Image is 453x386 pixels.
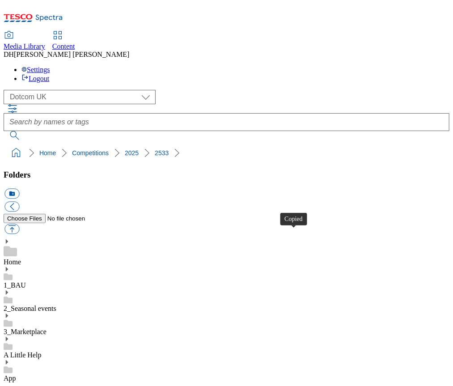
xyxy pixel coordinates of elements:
a: App [4,374,16,382]
a: A Little Help [4,351,41,359]
a: 2533 [155,149,169,157]
a: 1_BAU [4,281,26,289]
a: Content [52,32,75,51]
a: Settings [21,66,50,73]
a: 2025 [125,149,139,157]
a: 2_Seasonal events [4,305,56,312]
a: Logout [21,75,49,82]
a: home [9,146,23,160]
nav: breadcrumb [4,144,449,161]
span: Media Library [4,42,45,50]
a: Home [39,149,56,157]
a: Home [4,258,21,266]
h3: Folders [4,170,449,180]
span: DH [4,51,14,58]
a: Competitions [72,149,109,157]
input: Search by names or tags [4,113,449,131]
a: Media Library [4,32,45,51]
span: [PERSON_NAME] [PERSON_NAME] [14,51,129,58]
a: 3_Marketplace [4,328,47,335]
span: Content [52,42,75,50]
